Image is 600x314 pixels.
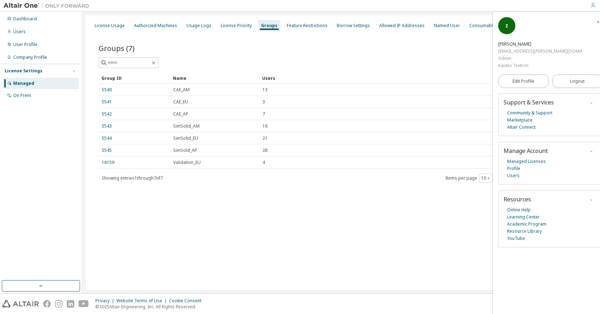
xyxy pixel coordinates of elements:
a: Academic Program [507,221,546,228]
a: YouTube [507,235,525,242]
div: Usage Logs [186,23,211,29]
div: Dashboard [13,16,37,22]
span: Z [505,23,508,29]
a: Learning Center [507,213,540,221]
div: Admin [498,55,582,62]
a: 5540 [102,87,112,93]
a: 5543 [102,123,112,129]
div: Kautex Textron [498,62,582,69]
span: Items per page [445,174,492,183]
span: SimSold_AP [173,148,197,153]
img: Altair One [4,2,93,9]
span: 13 [262,87,267,93]
div: Cookie Consent [169,298,206,304]
div: Managed [13,81,34,86]
div: On Prem [13,93,31,98]
a: Users [507,172,520,179]
div: Borrow Settings [337,23,370,29]
a: Community & Support [507,109,552,117]
a: 16159 [102,160,114,165]
a: Managed Licenses [507,158,546,165]
span: CAE_AM [173,87,190,93]
div: User Profile [13,42,37,47]
a: Profile [507,165,520,172]
img: facebook.svg [43,300,51,308]
span: 7 [262,111,265,117]
img: youtube.svg [79,300,89,308]
img: linkedin.svg [67,300,74,308]
div: Name [173,72,256,84]
a: Marketplace [507,117,532,124]
div: Allowed IP Addresses [379,23,425,29]
button: 10 [481,175,491,181]
div: Users [13,29,26,35]
span: 28 [262,148,267,153]
span: 21 [262,135,267,141]
span: Resources [504,195,531,203]
span: Support & Services [504,98,554,106]
div: Consumables [469,23,498,29]
p: © 2025 Altair Engineering, Inc. All Rights Reserved. [95,304,206,310]
span: 16 [262,123,267,129]
a: 5545 [102,148,112,153]
div: License Settings [5,68,42,74]
div: Company Profile [13,55,47,60]
span: 3 [262,99,265,105]
div: Privacy [95,298,116,304]
div: Authorized Machines [134,23,177,29]
div: Groups [261,23,277,29]
img: instagram.svg [55,300,62,308]
span: SimSolid_EU [173,135,198,141]
a: 5541 [102,99,112,105]
span: CAE_EU [173,99,188,105]
div: [EMAIL_ADDRESS][PERSON_NAME][DOMAIN_NAME] [498,48,582,55]
div: Website Terms of Use [116,298,169,304]
img: altair_logo.svg [2,300,39,308]
div: License Priority [221,23,252,29]
span: Showing entries 1 through 7 of 7 [102,175,163,181]
div: Users [262,72,564,84]
div: Named User [434,23,460,29]
span: Edit Profile [512,78,534,84]
div: Group ID [101,72,167,84]
span: CAE_AP [173,111,188,117]
a: Online Help [507,206,531,213]
a: 5544 [102,135,112,141]
span: Groups (7) [99,43,135,53]
a: Resource Library [507,228,542,235]
div: Zdenek Cerny [498,41,582,48]
span: 4 [262,160,265,165]
span: SimSolid_AM [173,123,200,129]
span: Manage Account [504,147,548,155]
a: 5542 [102,111,112,117]
a: Altair Connect [507,124,536,131]
a: Edit Profile [498,74,549,88]
span: Validation_EU [173,160,201,165]
span: Logout [570,78,585,85]
div: License Usage [95,23,125,29]
div: Feature Restrictions [287,23,327,29]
